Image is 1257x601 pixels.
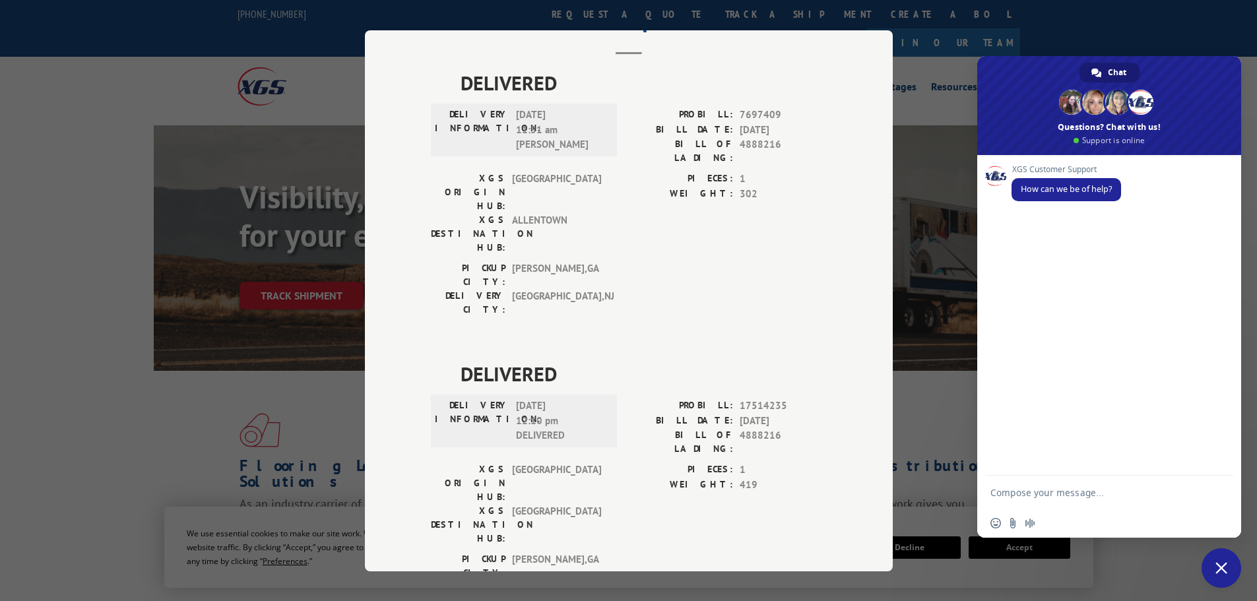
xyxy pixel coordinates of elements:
h2: Track Shipment [431,10,827,35]
label: XGS DESTINATION HUB: [431,213,505,255]
span: 4888216 [740,428,827,456]
label: PICKUP CITY: [431,261,505,289]
span: Insert an emoji [990,518,1001,528]
label: PROBILL: [629,108,733,123]
label: DELIVERY INFORMATION: [435,108,509,152]
label: PIECES: [629,172,733,187]
label: BILL DATE: [629,413,733,428]
span: 17514235 [740,398,827,414]
label: PICKUP CITY: [431,552,505,580]
label: DELIVERY CITY: [431,289,505,317]
span: Audio message [1025,518,1035,528]
label: PROBILL: [629,398,733,414]
span: [GEOGRAPHIC_DATA] [512,504,601,546]
label: BILL DATE: [629,122,733,137]
span: 4888216 [740,137,827,165]
span: [DATE] [740,122,827,137]
span: Send a file [1008,518,1018,528]
span: [GEOGRAPHIC_DATA] [512,172,601,213]
span: How can we be of help? [1021,183,1112,195]
span: [GEOGRAPHIC_DATA] [512,462,601,504]
textarea: Compose your message... [990,476,1202,509]
label: PIECES: [629,462,733,478]
label: WEIGHT: [629,186,733,201]
label: WEIGHT: [629,477,733,492]
span: [PERSON_NAME] , GA [512,552,601,580]
label: XGS ORIGIN HUB: [431,462,505,504]
span: 302 [740,186,827,201]
span: 1 [740,172,827,187]
span: [DATE] [740,413,827,428]
label: DELIVERY INFORMATION: [435,398,509,443]
label: BILL OF LADING: [629,137,733,165]
span: XGS Customer Support [1012,165,1121,174]
span: DELIVERED [461,68,827,98]
a: Close chat [1202,548,1241,588]
span: 419 [740,477,827,492]
a: Chat [1080,63,1140,82]
span: [GEOGRAPHIC_DATA] , NJ [512,289,601,317]
span: [PERSON_NAME] , GA [512,261,601,289]
span: DELIVERED [461,359,827,389]
span: 1 [740,462,827,478]
span: ALLENTOWN [512,213,601,255]
span: Chat [1108,63,1126,82]
label: XGS DESTINATION HUB: [431,504,505,546]
span: 7697409 [740,108,827,123]
span: [DATE] 11:51 am [PERSON_NAME] [516,108,605,152]
label: BILL OF LADING: [629,428,733,456]
label: XGS ORIGIN HUB: [431,172,505,213]
span: [DATE] 12:10 pm DELIVERED [516,398,605,443]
